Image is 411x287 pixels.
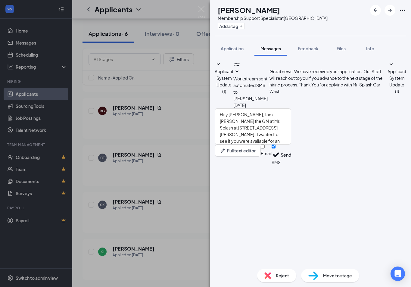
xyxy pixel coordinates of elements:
[272,159,281,165] div: SMS
[366,46,374,51] span: Info
[372,7,379,14] svg: ArrowLeftNew
[298,46,318,51] span: Feedback
[391,267,405,281] div: Open Intercom Messenger
[215,61,222,68] svg: SmallChevronDown
[269,69,383,94] span: Great news! We have received your application. Our Staff will reach out to you if you advance to ...
[233,68,241,75] svg: SmallChevronDown
[272,150,281,159] svg: Checkmark
[370,5,381,16] button: ArrowLeftNew
[233,61,241,68] svg: WorkstreamLogo
[218,23,244,29] button: PlusAdd a tag
[386,7,394,14] svg: ArrowRight
[220,148,226,154] svg: Pen
[239,24,243,28] svg: Plus
[261,150,272,156] div: Email
[215,61,233,95] button: SmallChevronDownApplicant System Update (1)
[233,102,246,108] span: [DATE]
[337,46,346,51] span: Files
[218,5,280,15] h1: [PERSON_NAME]
[385,5,395,16] button: ArrowRight
[218,15,328,21] div: Membership Support Specialist at [GEOGRAPHIC_DATA]
[215,69,233,94] span: Applicant System Update (1)
[388,61,395,68] svg: SmallChevronDown
[261,145,265,148] input: Email
[215,108,291,145] textarea: Hey [PERSON_NAME], I am [PERSON_NAME] the GM at Mr. Splash at [STREET_ADDRESS][PERSON_NAME]- I wa...
[323,272,352,279] span: Move to stage
[221,46,244,51] span: Application
[233,76,269,101] span: Workstream sent automated SMS to [PERSON_NAME].
[388,69,406,94] span: Applicant System Update (1)
[260,46,281,51] span: Messages
[215,145,261,157] button: Full text editorPen
[276,272,289,279] span: Reject
[388,61,406,95] button: SmallChevronDownApplicant System Update (1)
[399,7,406,14] svg: Ellipses
[281,145,291,165] button: Send
[272,145,276,148] input: SMS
